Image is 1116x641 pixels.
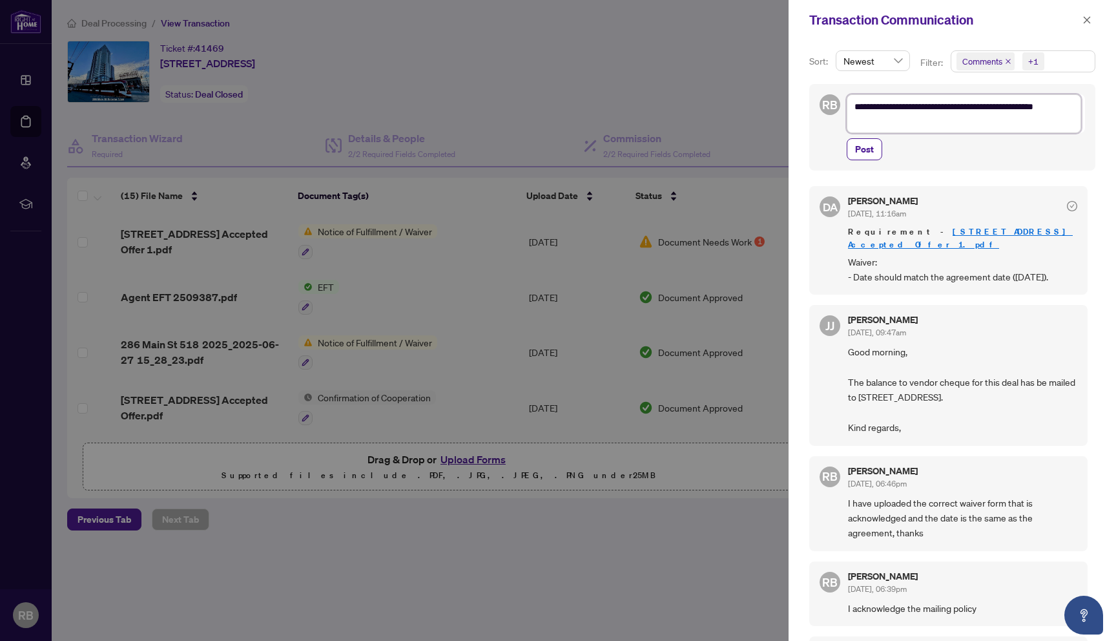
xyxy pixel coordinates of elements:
[848,572,918,581] h5: [PERSON_NAME]
[822,96,838,114] span: RB
[848,601,1077,616] span: I acknowledge the mailing policy
[848,315,918,324] h5: [PERSON_NAME]
[1005,58,1011,65] span: close
[1064,596,1103,635] button: Open asap
[848,255,1077,285] span: Waiver: - Date should match the agreement date ([DATE]).
[825,317,834,335] span: JJ
[848,467,918,476] h5: [PERSON_NAME]
[848,328,906,337] span: [DATE], 09:47am
[822,198,838,216] span: DA
[822,467,838,485] span: RB
[920,56,945,70] p: Filter:
[1067,201,1077,211] span: check-circle
[809,54,831,68] p: Sort:
[956,52,1015,70] span: Comments
[848,584,907,594] span: [DATE], 06:39pm
[809,10,1079,30] div: Transaction Communication
[855,139,874,160] span: Post
[848,209,906,218] span: [DATE], 11:16am
[848,226,1073,250] a: [STREET_ADDRESS] Accepted Offer 1.pdf
[843,51,902,70] span: Newest
[848,196,918,205] h5: [PERSON_NAME]
[822,573,838,591] span: RB
[848,479,907,489] span: [DATE], 06:46pm
[962,55,1002,68] span: Comments
[848,344,1077,435] span: Good morning, The balance to vendor cheque for this deal has be mailed to [STREET_ADDRESS]. Kind ...
[1082,16,1091,25] span: close
[1028,55,1038,68] div: +1
[847,138,882,160] button: Post
[848,496,1077,541] span: I have uploaded the correct waiver form that is acknowledged and the date is the same as the agre...
[848,226,1077,251] span: Requirement -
